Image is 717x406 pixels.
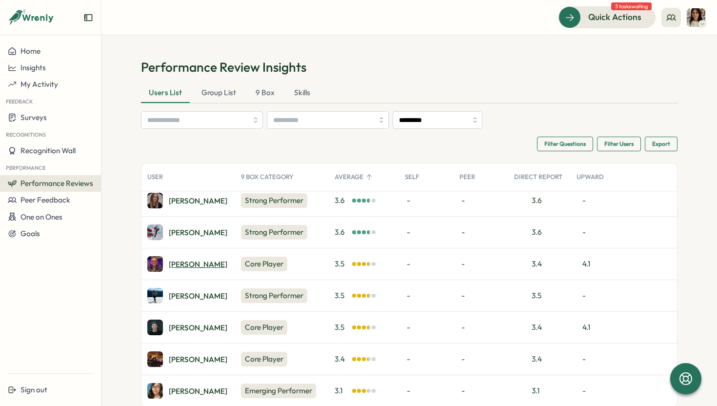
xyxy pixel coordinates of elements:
[399,344,454,375] div: -
[687,8,705,27] img: Maria Khoury
[532,227,542,238] div: 3.6
[532,322,542,333] div: 3.4
[141,83,190,103] div: Users List
[169,292,227,300] div: [PERSON_NAME]
[532,195,542,206] div: 3.6
[454,248,508,280] div: -
[241,257,287,271] div: Core Player
[241,320,287,335] div: Core Player
[141,59,677,76] h1: Performance Review Insights
[645,137,677,151] button: Export
[147,256,163,272] img: Adrian Pearcey
[286,83,318,103] div: Skills
[141,167,235,187] div: User
[241,225,307,240] div: Strong Performer
[454,344,508,375] div: -
[399,280,454,311] div: -
[454,185,508,216] div: -
[194,83,244,103] div: Group List
[147,193,227,208] a: Aimee Weston[PERSON_NAME]
[508,167,571,187] div: Direct Report
[399,248,454,280] div: -
[20,195,70,204] span: Peer Feedback
[652,137,670,151] span: Export
[571,248,625,280] div: 4.1
[335,386,350,396] span: 3.1
[241,384,316,398] div: Emerging Performer
[335,354,350,365] span: 3.4
[532,290,541,301] div: 3.5
[83,13,93,22] button: Expand sidebar
[335,259,350,269] span: 3.5
[147,193,163,208] img: Aimee Weston
[147,383,227,399] a: Angel Yebra[PERSON_NAME]
[147,224,163,240] img: Alara Kivilcim
[399,185,454,216] div: -
[335,290,350,301] span: 3.5
[20,63,46,72] span: Insights
[329,167,399,187] div: Average
[335,227,350,238] span: 3.6
[571,167,628,187] div: Upward
[241,352,287,366] div: Core Player
[454,217,508,248] div: -
[20,113,47,122] span: Surveys
[20,385,47,394] span: Sign out
[571,344,625,375] div: -
[147,256,227,272] a: Adrian Pearcey[PERSON_NAME]
[241,288,307,303] div: Strong Performer
[532,386,539,396] div: 3.1
[147,288,227,304] a: Kori Keeling[PERSON_NAME]
[399,217,454,248] div: -
[597,137,641,151] button: Filter Users
[532,259,542,269] div: 3.4
[537,137,593,151] button: Filter Questions
[169,324,227,331] div: [PERSON_NAME]
[532,354,542,365] div: 3.4
[571,312,625,343] div: 4.1
[248,83,282,103] div: 9 Box
[147,288,163,304] img: Kori Keeling
[147,383,163,399] img: Angel Yebra
[147,320,227,335] a: Ben Cruttenden[PERSON_NAME]
[454,280,508,311] div: -
[20,229,40,238] span: Goals
[454,312,508,343] div: -
[544,137,586,151] span: Filter Questions
[147,320,163,335] img: Ben Cruttenden
[588,11,641,23] span: Quick Actions
[241,193,307,208] div: Strong Performer
[235,167,329,187] div: 9 Box Category
[169,197,227,204] div: [PERSON_NAME]
[399,167,454,187] div: Self
[20,80,58,89] span: My Activity
[169,261,227,268] div: [PERSON_NAME]
[20,146,76,155] span: Recognition Wall
[147,351,227,367] a: Bradley Jones[PERSON_NAME]
[169,387,227,395] div: [PERSON_NAME]
[571,217,625,248] div: -
[20,46,40,56] span: Home
[571,185,625,216] div: -
[335,322,350,333] span: 3.5
[454,167,508,187] div: Peer
[147,351,163,367] img: Bradley Jones
[604,137,634,151] span: Filter Users
[20,212,62,222] span: One on Ones
[571,280,625,311] div: -
[169,229,227,236] div: [PERSON_NAME]
[558,6,656,28] button: Quick Actions
[611,2,652,10] span: 3 tasks waiting
[335,195,350,206] span: 3.6
[399,312,454,343] div: -
[20,179,93,188] span: Performance Reviews
[147,224,227,240] a: Alara Kivilcim[PERSON_NAME]
[169,356,227,363] div: [PERSON_NAME]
